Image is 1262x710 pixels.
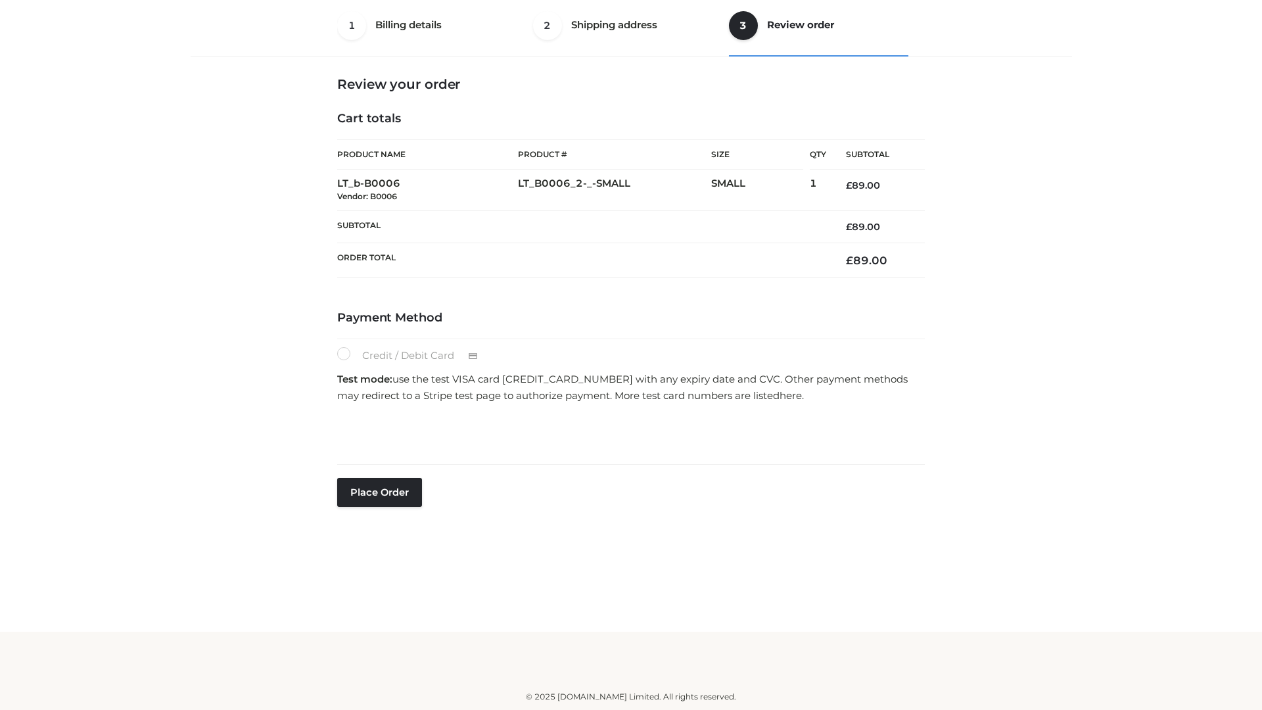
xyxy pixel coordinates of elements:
h4: Payment Method [337,311,925,325]
bdi: 89.00 [846,221,880,233]
bdi: 89.00 [846,254,887,267]
th: Subtotal [826,140,925,170]
img: Credit / Debit Card [461,348,485,364]
small: Vendor: B0006 [337,191,397,201]
th: Size [711,140,803,170]
span: £ [846,254,853,267]
span: £ [846,179,852,191]
bdi: 89.00 [846,179,880,191]
span: £ [846,221,852,233]
td: 1 [810,170,826,211]
td: LT_B0006_2-_-SMALL [518,170,711,211]
strong: Test mode: [337,373,392,385]
h3: Review your order [337,76,925,92]
label: Credit / Debit Card [337,347,492,364]
th: Product Name [337,139,518,170]
h4: Cart totals [337,112,925,126]
button: Place order [337,478,422,507]
th: Order Total [337,243,826,278]
th: Product # [518,139,711,170]
div: © 2025 [DOMAIN_NAME] Limited. All rights reserved. [195,690,1067,703]
td: LT_b-B0006 [337,170,518,211]
p: use the test VISA card [CREDIT_CARD_NUMBER] with any expiry date and CVC. Other payment methods m... [337,371,925,404]
th: Qty [810,139,826,170]
a: here [780,389,802,402]
th: Subtotal [337,210,826,243]
td: SMALL [711,170,810,211]
iframe: Secure payment input frame [335,408,922,456]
